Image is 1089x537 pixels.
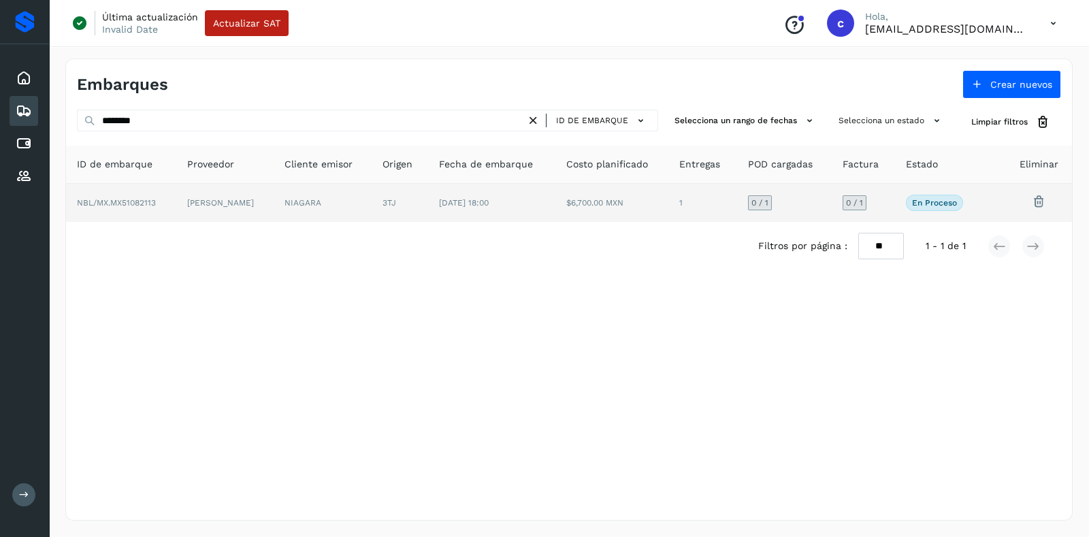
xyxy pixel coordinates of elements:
button: Selecciona un estado [833,110,949,132]
span: Factura [843,157,879,172]
span: Fecha de embarque [439,157,533,172]
span: Entregas [679,157,720,172]
span: 0 / 1 [846,199,863,207]
span: Filtros por página : [758,239,847,253]
span: 0 / 1 [751,199,768,207]
span: Eliminar [1020,157,1058,172]
td: 3TJ [372,184,428,222]
p: Invalid Date [102,23,158,35]
span: Actualizar SAT [213,18,280,28]
span: Proveedor [187,157,234,172]
span: NBL/MX.MX51082113 [77,198,156,208]
td: $6,700.00 MXN [555,184,669,222]
div: Embarques [10,96,38,126]
span: 1 - 1 de 1 [926,239,966,253]
button: Limpiar filtros [960,110,1061,135]
button: Crear nuevos [962,70,1061,99]
p: Hola, [865,11,1028,22]
span: Origen [383,157,412,172]
span: Crear nuevos [990,80,1052,89]
div: Inicio [10,63,38,93]
span: Limpiar filtros [971,116,1028,128]
p: En proceso [912,198,957,208]
button: Selecciona un rango de fechas [669,110,822,132]
div: Proveedores [10,161,38,191]
td: 1 [668,184,737,222]
button: ID de embarque [552,111,652,131]
td: [PERSON_NAME] [176,184,273,222]
span: [DATE] 18:00 [439,198,489,208]
span: Costo planificado [566,157,648,172]
span: ID de embarque [556,114,628,127]
h4: Embarques [77,75,168,95]
span: POD cargadas [748,157,813,172]
p: calbor@niagarawater.com [865,22,1028,35]
div: Cuentas por pagar [10,129,38,159]
span: ID de embarque [77,157,152,172]
td: NIAGARA [274,184,372,222]
p: Última actualización [102,11,198,23]
span: Cliente emisor [285,157,353,172]
span: Estado [906,157,938,172]
button: Actualizar SAT [205,10,289,36]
